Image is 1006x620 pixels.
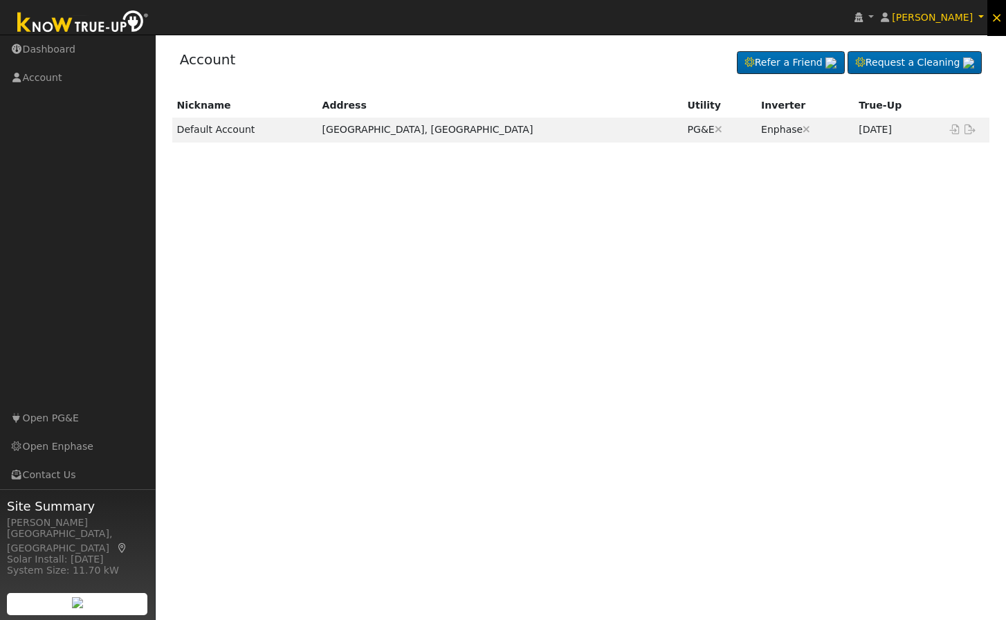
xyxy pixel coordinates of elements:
[825,57,836,69] img: retrieve
[7,527,148,556] div: [GEOGRAPHIC_DATA], [GEOGRAPHIC_DATA]
[848,51,982,75] a: Request a Cleaning
[72,597,83,608] img: retrieve
[317,118,682,142] td: [GEOGRAPHIC_DATA], [GEOGRAPHIC_DATA]
[859,98,936,113] div: True-Up
[116,542,129,554] a: Map
[962,124,979,135] a: Export Interval Data
[7,563,148,578] div: System Size: 11.70 kW
[991,9,1003,26] span: ×
[946,124,962,135] a: Import Data from CSV
[892,12,973,23] span: [PERSON_NAME]
[756,118,854,142] td: Enphase
[7,516,148,530] div: [PERSON_NAME]
[322,98,678,113] div: Address
[10,8,156,39] img: Know True-Up
[7,552,148,567] div: Solar Install: [DATE]
[761,98,849,113] div: Inverter
[715,124,722,135] a: Disconnect
[7,497,148,516] span: Site Summary
[172,118,318,142] td: Default Account
[177,98,313,113] div: Nickname
[803,124,810,135] a: Disconnect
[854,118,941,142] td: [DATE]
[737,51,845,75] a: Refer a Friend
[180,51,236,68] a: Account
[687,98,751,113] div: Utility
[682,118,756,142] td: PG&E
[963,57,974,69] img: retrieve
